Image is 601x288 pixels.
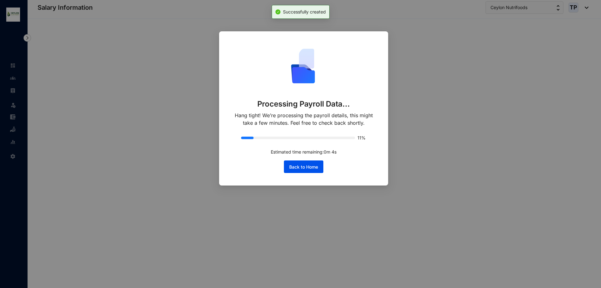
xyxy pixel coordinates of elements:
[232,112,376,127] p: Hang tight! We’re processing the payroll details, this might take a few minutes. Feel free to che...
[289,164,318,170] span: Back to Home
[271,149,336,155] p: Estimated time remaining: 0 m 4 s
[284,160,323,173] button: Back to Home
[257,99,350,109] p: Processing Payroll Data...
[357,136,366,140] span: 11%
[283,9,326,14] span: Successfully created
[275,9,280,14] span: check-circle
